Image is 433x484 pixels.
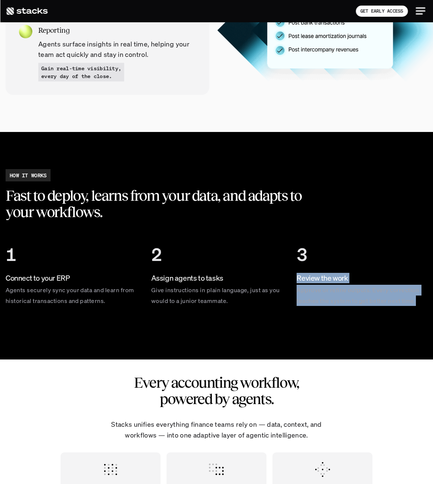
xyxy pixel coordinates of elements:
p: Agents securely sync your data and learn from historical transactions and patterns. [6,285,136,306]
p: Approve or refine outputs. Every correction teaches the system to get better next time. [297,285,427,306]
p: GET EARLY ACCESS [360,9,403,14]
p: Give instructions in plain language, just as you would to a junior teammate. [151,285,282,306]
h2: Every accounting workflow, powered by agents. [124,374,310,407]
div: Counter ends at 1 [6,244,16,265]
p: Stacks unifies everything finance teams rely on — data, context, and workflows — into one adaptiv... [101,419,332,441]
div: Counter ends at 3 [297,244,307,265]
h4: Connect to your ERP [6,273,136,283]
h4: Assign agents to tasks [151,273,282,283]
h2: HOW IT WORKS [10,171,46,179]
div: Counter ends at 2 [151,244,162,265]
p: Agents surface insights in real time, helping your team act quickly and stay in control. [38,39,196,60]
p: Gain real-time visibility, every day of the close. [41,64,121,80]
h2: Fast to deploy, learns from your data, and adapts to your workflows. [6,187,325,220]
h4: Review the work [297,273,427,283]
h5: Reporting [38,25,196,36]
a: GET EARLY ACCESS [356,6,408,17]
